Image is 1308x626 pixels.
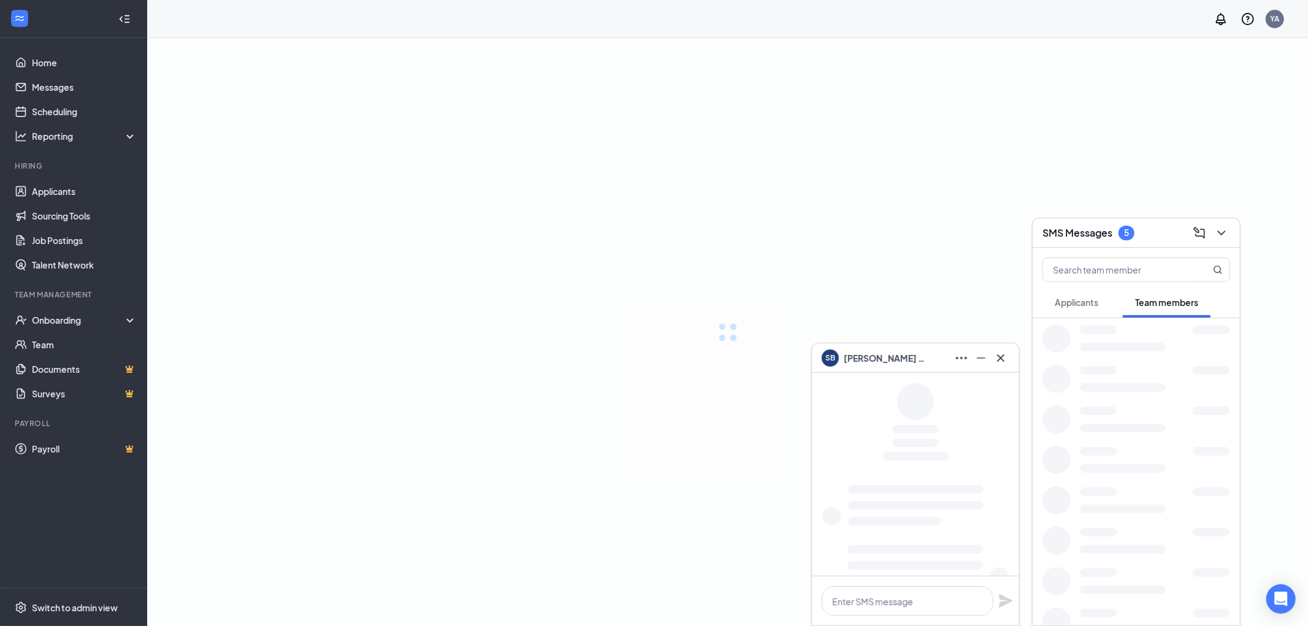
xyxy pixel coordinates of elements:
a: PayrollCrown [32,437,137,461]
svg: Notifications [1214,12,1228,26]
svg: WorkstreamLogo [13,12,26,25]
div: 5 [1124,227,1129,238]
svg: Settings [15,601,27,614]
button: Minimize [970,348,990,368]
svg: ComposeMessage [1192,226,1207,240]
svg: ChevronDown [1214,226,1229,240]
button: ChevronDown [1210,223,1230,243]
div: YA [1271,13,1280,24]
a: Job Postings [32,228,137,253]
svg: Ellipses [954,351,969,365]
a: Home [32,50,137,75]
div: Hiring [15,161,134,171]
a: Sourcing Tools [32,204,137,228]
a: Messages [32,75,137,99]
a: Scheduling [32,99,137,124]
span: Applicants [1055,297,1098,308]
div: Switch to admin view [32,601,118,614]
button: Ellipses [950,348,970,368]
svg: Collapse [118,13,131,25]
div: Open Intercom Messenger [1266,584,1296,614]
div: Onboarding [32,314,137,326]
svg: Analysis [15,130,27,142]
a: SurveysCrown [32,381,137,406]
span: [PERSON_NAME] Bischoffer [844,351,930,365]
input: Search team member [1043,258,1188,281]
svg: Cross [993,351,1008,365]
div: Team Management [15,289,134,300]
a: Talent Network [32,253,137,277]
a: Team [32,332,137,357]
svg: QuestionInfo [1241,12,1255,26]
button: Cross [990,348,1009,368]
svg: UserCheck [15,314,27,326]
div: Reporting [32,130,137,142]
button: ComposeMessage [1188,223,1208,243]
span: Team members [1135,297,1198,308]
svg: MagnifyingGlass [1213,265,1223,275]
a: DocumentsCrown [32,357,137,381]
svg: Plane [998,594,1013,608]
h3: SMS Messages [1042,226,1112,240]
a: Applicants [32,179,137,204]
div: Payroll [15,418,134,429]
svg: Minimize [974,351,989,365]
